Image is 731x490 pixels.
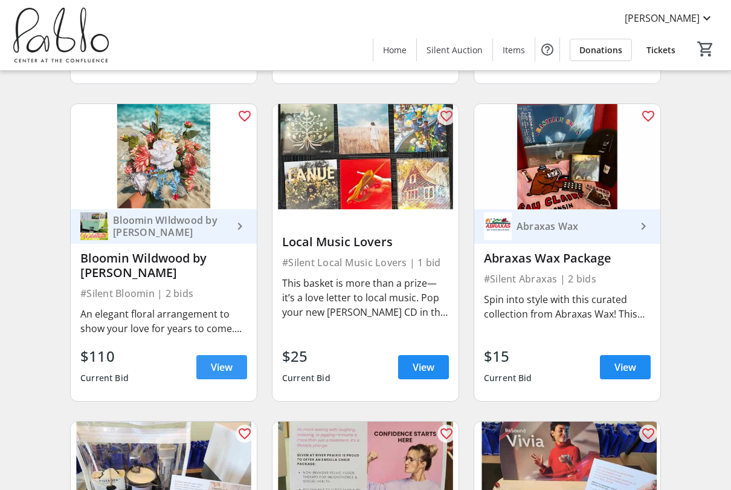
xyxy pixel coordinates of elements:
[398,355,449,379] a: View
[413,360,434,374] span: View
[383,44,407,56] span: Home
[373,39,416,61] a: Home
[80,345,129,367] div: $110
[474,104,660,209] img: Abraxas Wax Package
[535,38,559,62] button: Help
[80,212,108,240] img: Bloomin WIldwood by Kimarie
[80,307,247,336] div: An elegant floral arrangement to show your love for years to come. Created with a combination of ...
[474,209,660,244] a: Abraxas WaxAbraxas Wax
[641,109,655,123] mat-icon: favorite_outline
[600,355,651,379] a: View
[484,212,512,240] img: Abraxas Wax
[484,345,532,367] div: $15
[237,426,252,441] mat-icon: favorite_outline
[570,39,632,61] a: Donations
[503,44,525,56] span: Items
[282,367,330,389] div: Current Bid
[637,39,685,61] a: Tickets
[439,426,454,441] mat-icon: favorite_outline
[484,292,651,321] div: Spin into style with this curated collection from Abraxas Wax! This package includes a $50 gift c...
[196,355,247,379] a: View
[484,251,651,266] div: Abraxas Wax Package
[493,39,535,61] a: Items
[71,104,257,209] img: Bloomin Wildwood by Kimarie
[695,38,717,60] button: Cart
[484,270,651,287] div: #Silent Abraxas | 2 bids
[7,5,115,65] img: Pablo Center's Logo
[237,109,252,123] mat-icon: favorite_outline
[108,214,233,238] div: Bloomin WIldwood by [PERSON_NAME]
[71,209,257,244] a: Bloomin WIldwood by KimarieBloomin WIldwood by [PERSON_NAME]
[80,367,129,389] div: Current Bid
[211,360,233,374] span: View
[233,219,247,234] mat-icon: keyboard_arrow_right
[636,219,651,234] mat-icon: keyboard_arrow_right
[646,44,675,56] span: Tickets
[417,39,492,61] a: Silent Auction
[484,367,532,389] div: Current Bid
[282,276,449,319] div: This basket is more than a prize—it’s a love letter to local music. Pop your new [PERSON_NAME] CD...
[439,109,454,123] mat-icon: favorite_outline
[80,285,247,302] div: #Silent Bloomin | 2 bids
[282,254,449,271] div: #Silent Local Music Lovers | 1 bid
[272,104,459,209] img: Local Music Lovers
[614,360,636,374] span: View
[282,235,449,249] div: Local Music Lovers
[615,8,724,28] button: [PERSON_NAME]
[512,220,636,232] div: Abraxas Wax
[641,426,655,441] mat-icon: favorite_outline
[427,44,483,56] span: Silent Auction
[80,251,247,280] div: Bloomin Wildwood by [PERSON_NAME]
[579,44,622,56] span: Donations
[282,345,330,367] div: $25
[625,11,700,25] span: [PERSON_NAME]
